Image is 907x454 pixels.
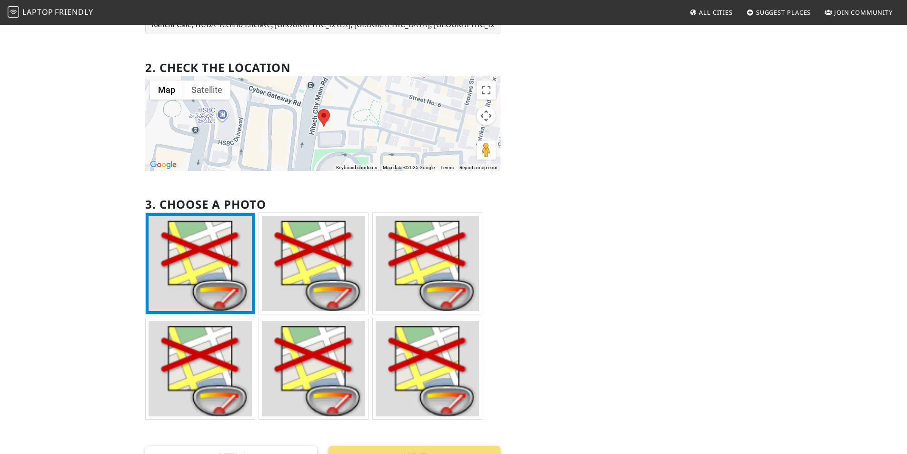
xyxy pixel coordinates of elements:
img: PhotoService.GetPhoto [376,216,479,311]
button: Map camera controls [477,106,496,125]
span: Suggest Places [756,8,811,17]
span: Join Community [834,8,893,17]
span: Map data ©2025 Google [383,165,435,170]
a: Terms (opens in new tab) [440,165,454,170]
img: PhotoService.GetPhoto [262,321,365,416]
h2: 3. Choose a photo [145,198,266,212]
a: LaptopFriendly LaptopFriendly [8,4,93,21]
button: Toggle fullscreen view [477,81,496,100]
img: PhotoService.GetPhoto [262,216,365,311]
button: Keyboard shortcuts [336,164,377,171]
a: Join Community [821,4,897,21]
img: PhotoService.GetPhoto [376,321,479,416]
span: All Cities [699,8,733,17]
a: Report a map error [459,165,498,170]
a: Open this area in Google Maps (opens a new window) [148,159,179,171]
a: Suggest Places [743,4,815,21]
a: All Cities [686,4,737,21]
img: PhotoService.GetPhoto [149,216,252,311]
img: Google [148,159,179,171]
button: Show satellite imagery [183,81,230,100]
img: LaptopFriendly [8,6,19,18]
button: Drag Pegman onto the map to open Street View [477,141,496,160]
span: Friendly [55,7,93,17]
button: Show street map [150,81,183,100]
img: PhotoService.GetPhoto [149,321,252,416]
h2: 2. Check the location [145,61,291,75]
span: Laptop [22,7,53,17]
